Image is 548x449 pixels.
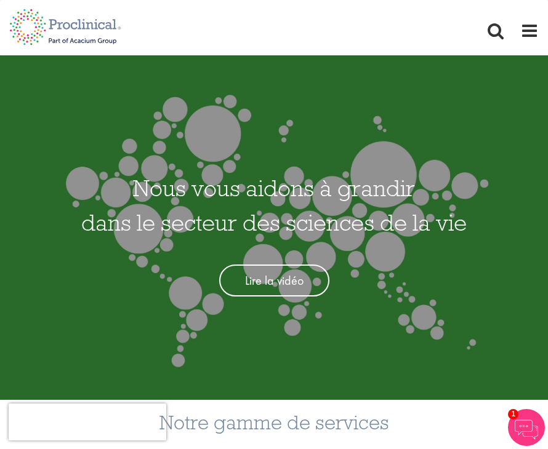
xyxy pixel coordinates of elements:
[9,403,166,440] iframe: reCAPTCHA
[245,272,304,288] font: Lire la vidéo
[159,410,389,435] font: Notre gamme de services
[81,208,467,237] font: dans le secteur des sciences de la vie
[508,409,545,446] img: Chatbot
[133,173,415,203] font: Nous vous aidons à grandir
[511,410,515,418] font: 1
